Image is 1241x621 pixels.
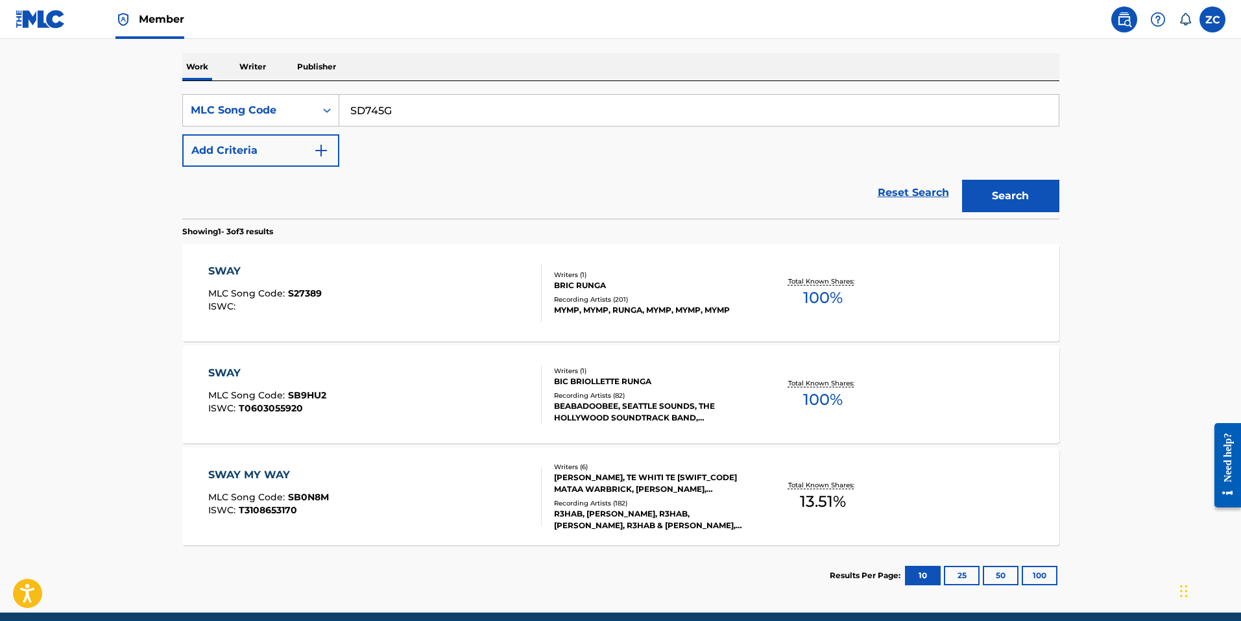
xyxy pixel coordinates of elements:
span: Member [139,12,184,27]
p: Work [182,53,212,80]
a: SWAYMLC Song Code:SB9HU2ISWC:T0603055920Writers (1)BIC BRIOLLETTE RUNGARecording Artists (82)BEAB... [182,346,1059,443]
span: MLC Song Code : [208,287,288,299]
img: 9d2ae6d4665cec9f34b9.svg [313,143,329,158]
div: SWAY [208,263,322,279]
iframe: Resource Center [1205,413,1241,517]
p: Writer [235,53,270,80]
p: Total Known Shares: [788,480,858,490]
div: BIC BRIOLLETTE RUNGA [554,376,750,387]
div: [PERSON_NAME], TE WHITI TE [SWIFT_CODE] MATAA WARBRICK, [PERSON_NAME], [PERSON_NAME] [PERSON_NAME... [554,472,750,495]
span: 13.51 % [800,490,846,513]
img: Top Rightsholder [115,12,131,27]
div: Recording Artists ( 201 ) [554,295,750,304]
span: MLC Song Code : [208,491,288,503]
span: 100 % [803,388,843,411]
button: 100 [1022,566,1057,585]
button: 10 [905,566,941,585]
button: 50 [983,566,1018,585]
div: MLC Song Code [191,103,307,118]
div: Writers ( 1 ) [554,270,750,280]
span: SB0N8M [288,491,329,503]
a: Reset Search [871,178,956,207]
div: SWAY MY WAY [208,467,329,483]
span: 100 % [803,286,843,310]
div: Recording Artists ( 82 ) [554,391,750,400]
img: help [1150,12,1166,27]
div: Help [1145,6,1171,32]
p: Total Known Shares: [788,276,858,286]
button: Search [962,180,1059,212]
div: Notifications [1179,13,1192,26]
a: SWAY MY WAYMLC Song Code:SB0N8MISWC:T3108653170Writers (6)[PERSON_NAME], TE WHITI TE [SWIFT_CODE]... [182,448,1059,545]
span: MLC Song Code : [208,389,288,401]
div: R3HAB, [PERSON_NAME], R3HAB,[PERSON_NAME], R3HAB & [PERSON_NAME], R3HAB, [PERSON_NAME], R3HAB, [P... [554,508,750,531]
span: T0603055920 [239,402,303,414]
span: ISWC : [208,300,239,312]
a: Public Search [1111,6,1137,32]
span: ISWC : [208,504,239,516]
button: 25 [944,566,980,585]
span: S27389 [288,287,322,299]
div: Recording Artists ( 182 ) [554,498,750,508]
span: T3108653170 [239,504,297,516]
form: Search Form [182,94,1059,219]
div: User Menu [1199,6,1225,32]
a: SWAYMLC Song Code:S27389ISWC:Writers (1)BRIC RUNGARecording Artists (201)MYMP, MYMP, RUNGA, MYMP,... [182,244,1059,341]
span: SB9HU2 [288,389,326,401]
div: SWAY [208,365,326,381]
img: MLC Logo [16,10,66,29]
p: Total Known Shares: [788,378,858,388]
p: Results Per Page: [830,570,904,581]
span: ISWC : [208,402,239,414]
div: BEABADOOBEE, SEATTLE SOUNDS, THE HOLLYWOOD SOUNDTRACK BAND, BEABADOOBEE, BEABADOOBEE [554,400,750,424]
div: BRIC RUNGA [554,280,750,291]
div: Drag [1180,572,1188,611]
button: Add Criteria [182,134,339,167]
p: Publisher [293,53,340,80]
div: Writers ( 6 ) [554,462,750,472]
p: Showing 1 - 3 of 3 results [182,226,273,237]
div: Writers ( 1 ) [554,366,750,376]
iframe: Chat Widget [1176,559,1241,621]
div: MYMP, MYMP, RUNGA, MYMP, MYMP, MYMP [554,304,750,316]
img: search [1116,12,1132,27]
